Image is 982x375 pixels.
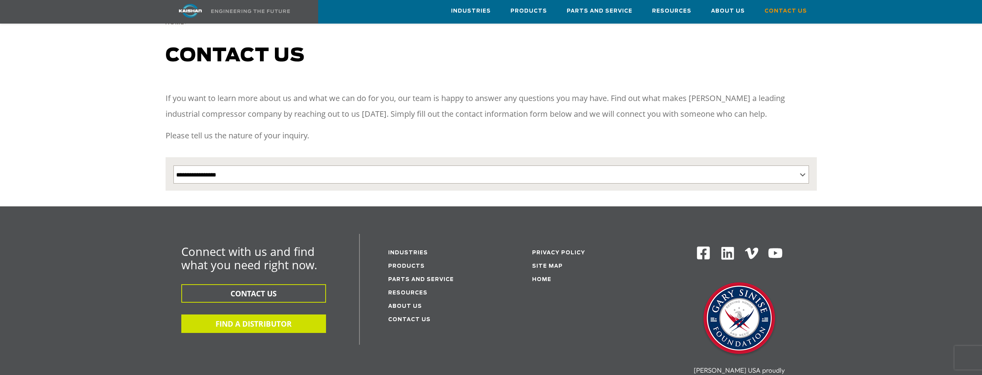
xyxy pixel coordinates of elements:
p: If you want to learn more about us and what we can do for you, our team is happy to answer any qu... [166,90,817,122]
a: Products [510,0,547,22]
a: Resources [652,0,691,22]
img: Engineering the future [211,9,290,13]
a: Contact Us [388,317,431,322]
span: Connect with us and find what you need right now. [181,244,317,272]
button: FIND A DISTRIBUTOR [181,314,326,333]
a: Privacy Policy [532,250,585,256]
span: Products [510,7,547,16]
a: Industries [451,0,491,22]
img: Youtube [768,246,783,261]
span: Parts and Service [567,7,632,16]
span: Industries [451,7,491,16]
p: Please tell us the nature of your inquiry. [166,128,817,143]
span: Resources [652,7,691,16]
span: About Us [711,7,745,16]
a: Parts and Service [567,0,632,22]
a: About Us [388,304,422,309]
span: Contact Us [765,7,807,16]
a: Contact Us [765,0,807,22]
img: Facebook [696,246,711,260]
a: Home [532,277,551,282]
a: About Us [711,0,745,22]
button: CONTACT US [181,284,326,303]
a: Resources [388,290,427,296]
img: Gary Sinise Foundation [700,280,779,358]
a: Industries [388,250,428,256]
a: Parts and service [388,277,454,282]
img: kaishan logo [161,4,220,18]
img: Linkedin [720,246,735,261]
span: Contact us [166,46,305,65]
a: Products [388,264,425,269]
img: Vimeo [745,248,758,259]
a: Site Map [532,264,563,269]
